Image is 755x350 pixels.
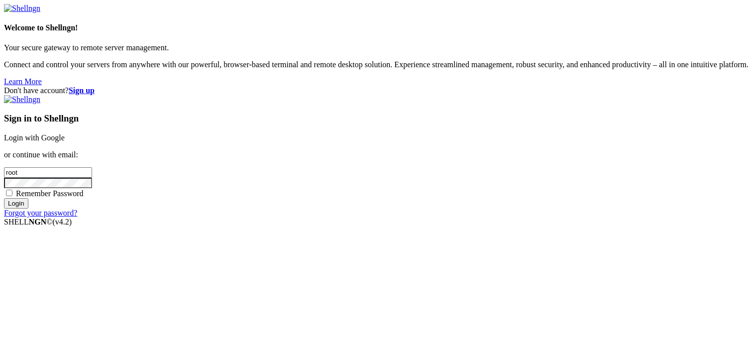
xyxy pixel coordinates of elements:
[4,133,65,142] a: Login with Google
[16,189,84,198] span: Remember Password
[69,86,95,95] a: Sign up
[4,218,72,226] span: SHELL ©
[4,86,751,95] div: Don't have account?
[6,190,12,196] input: Remember Password
[4,95,40,104] img: Shellngn
[4,60,751,69] p: Connect and control your servers from anywhere with our powerful, browser-based terminal and remo...
[4,23,751,32] h4: Welcome to Shellngn!
[4,198,28,209] input: Login
[29,218,47,226] b: NGN
[4,113,751,124] h3: Sign in to Shellngn
[4,209,77,217] a: Forgot your password?
[4,150,751,159] p: or continue with email:
[4,4,40,13] img: Shellngn
[4,167,92,178] input: Email address
[4,77,42,86] a: Learn More
[4,43,751,52] p: Your secure gateway to remote server management.
[53,218,72,226] span: 4.2.0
